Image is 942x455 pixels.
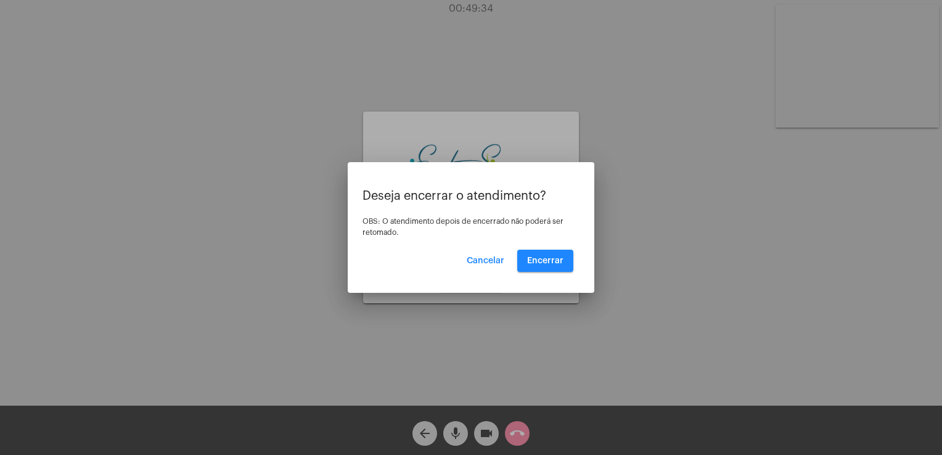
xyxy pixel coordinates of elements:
[457,250,514,272] button: Cancelar
[467,256,504,265] span: Cancelar
[527,256,563,265] span: Encerrar
[517,250,573,272] button: Encerrar
[362,189,580,203] p: Deseja encerrar o atendimento?
[362,218,563,236] span: OBS: O atendimento depois de encerrado não poderá ser retomado.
